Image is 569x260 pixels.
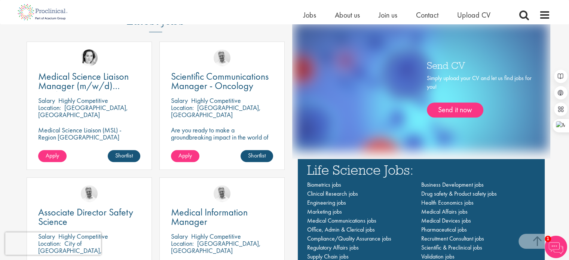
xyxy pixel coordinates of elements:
[38,72,140,91] a: Medical Science Liaison Manager (m/w/d) Nephrologie
[38,206,133,228] span: Associate Director Safety Science
[81,185,98,202] img: Joshua Bye
[38,96,55,105] span: Salary
[191,232,241,241] p: Highly Competitive
[46,152,59,159] span: Apply
[171,70,269,92] span: Scientific Communications Manager - Oncology
[421,235,484,242] a: Recruitment Consultant jobs
[191,96,241,105] p: Highly Competitive
[307,190,358,198] a: Clinical Research jobs
[307,235,391,242] a: Compliance/Quality Assurance jobs
[178,152,192,159] span: Apply
[427,60,532,70] h3: Send CV
[171,208,273,226] a: Medical Information Manager
[307,163,535,177] h3: Life Science Jobs:
[214,185,230,202] img: Joshua Bye
[421,208,468,215] a: Medical Affairs jobs
[171,239,194,248] span: Location:
[171,103,261,119] p: [GEOGRAPHIC_DATA], [GEOGRAPHIC_DATA]
[38,126,140,141] p: Medical Science Liaison (MSL) - Region [GEOGRAPHIC_DATA]
[421,190,497,198] a: Drug safety & Product safety jobs
[171,126,273,162] p: Are you ready to make a groundbreaking impact in the world of biotechnology? Join a growing compa...
[108,150,140,162] a: Shortlist
[307,199,346,207] a: Engineering jobs
[38,70,129,101] span: Medical Science Liaison Manager (m/w/d) Nephrologie
[171,232,188,241] span: Salary
[171,150,199,162] a: Apply
[38,150,67,162] a: Apply
[171,72,273,91] a: Scientific Communications Manager - Oncology
[335,10,360,20] a: About us
[171,239,261,255] p: [GEOGRAPHIC_DATA], [GEOGRAPHIC_DATA]
[427,103,483,117] a: Send it now
[421,217,471,224] a: Medical Devices jobs
[457,10,490,20] a: Upload CV
[421,244,482,251] a: Scientific & Preclinical jobs
[58,96,108,105] p: Highly Competitive
[421,199,474,207] a: Health Economics jobs
[171,103,194,112] span: Location:
[38,103,128,119] p: [GEOGRAPHIC_DATA], [GEOGRAPHIC_DATA]
[241,150,273,162] a: Shortlist
[379,10,397,20] a: Join us
[416,10,438,20] a: Contact
[303,10,316,20] a: Jobs
[38,103,61,112] span: Location:
[545,236,551,242] span: 1
[81,49,98,66] img: Greta Prestel
[307,217,376,224] a: Medical Communications jobs
[545,236,567,258] img: Chatbot
[38,208,140,226] a: Associate Director Safety Science
[171,96,188,105] span: Salary
[427,74,532,117] div: Simply upload your CV and let us find jobs for you!
[421,226,467,233] a: Pharmaceutical jobs
[214,49,230,66] img: Joshua Bye
[307,226,375,233] a: Office, Admin & Clerical jobs
[307,244,359,251] a: Regulatory Affairs jobs
[421,181,484,189] a: Business Development jobs
[294,23,549,151] img: one
[5,232,101,255] iframe: reCAPTCHA
[307,181,341,189] a: Biometrics jobs
[171,206,248,228] span: Medical Information Manager
[307,208,342,215] a: Marketing jobs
